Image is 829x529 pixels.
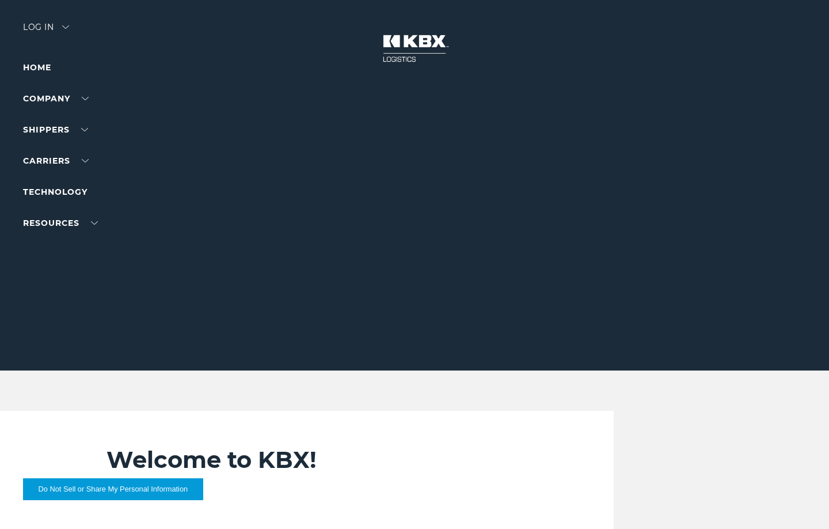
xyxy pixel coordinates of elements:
[23,62,51,73] a: Home
[23,478,203,500] button: Do Not Sell or Share My Personal Information
[23,93,89,104] a: Company
[107,445,554,474] h2: Welcome to KBX!
[23,187,88,197] a: Technology
[23,23,69,40] div: Log in
[23,218,98,228] a: RESOURCES
[371,23,458,74] img: kbx logo
[62,25,69,29] img: arrow
[23,156,89,166] a: Carriers
[23,124,88,135] a: SHIPPERS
